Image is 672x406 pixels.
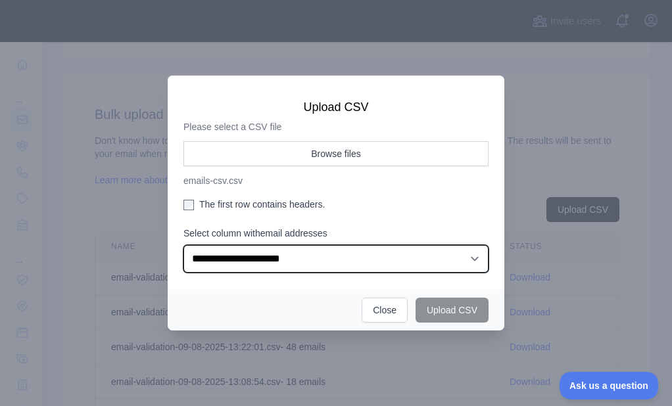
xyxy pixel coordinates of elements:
button: Browse files [183,141,489,166]
label: The first row contains headers. [183,198,489,211]
p: emails-csv.csv [183,174,489,187]
input: The first row contains headers. [183,200,194,210]
h3: Upload CSV [183,99,489,115]
label: Select column with email addresses [183,227,489,240]
button: Upload CSV [416,298,489,323]
iframe: Toggle Customer Support [560,372,659,399]
p: Please select a CSV file [183,120,489,133]
button: Close [362,298,408,323]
